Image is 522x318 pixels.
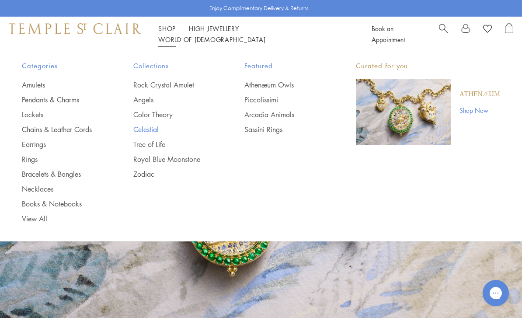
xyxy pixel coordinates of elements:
[22,140,98,149] a: Earrings
[133,169,210,179] a: Zodiac
[133,154,210,164] a: Royal Blue Moonstone
[133,110,210,119] a: Color Theory
[133,125,210,134] a: Celestial
[22,80,98,90] a: Amulets
[158,24,176,33] a: ShopShop
[9,23,141,34] img: Temple St. Clair
[244,125,321,134] a: Sassini Rings
[133,80,210,90] a: Rock Crystal Amulet
[133,140,210,149] a: Tree of Life
[209,4,309,13] p: Enjoy Complimentary Delivery & Returns
[459,105,500,115] a: Shop Now
[372,24,405,44] a: Book an Appointment
[505,23,513,45] a: Open Shopping Bag
[22,60,98,71] span: Categories
[133,95,210,105] a: Angels
[244,60,321,71] span: Featured
[22,95,98,105] a: Pendants & Charms
[459,90,500,99] a: Athenæum
[478,277,513,309] iframe: Gorgias live chat messenger
[158,23,352,45] nav: Main navigation
[22,169,98,179] a: Bracelets & Bangles
[133,60,210,71] span: Collections
[22,184,98,194] a: Necklaces
[439,23,448,45] a: Search
[356,60,500,71] p: Curated for you
[22,154,98,164] a: Rings
[22,199,98,209] a: Books & Notebooks
[189,24,239,33] a: High JewelleryHigh Jewellery
[22,110,98,119] a: Lockets
[244,95,321,105] a: Piccolissimi
[244,80,321,90] a: Athenæum Owls
[244,110,321,119] a: Arcadia Animals
[22,125,98,134] a: Chains & Leather Cords
[22,214,98,224] a: View All
[483,23,492,36] a: View Wishlist
[158,35,265,44] a: World of [DEMOGRAPHIC_DATA]World of [DEMOGRAPHIC_DATA]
